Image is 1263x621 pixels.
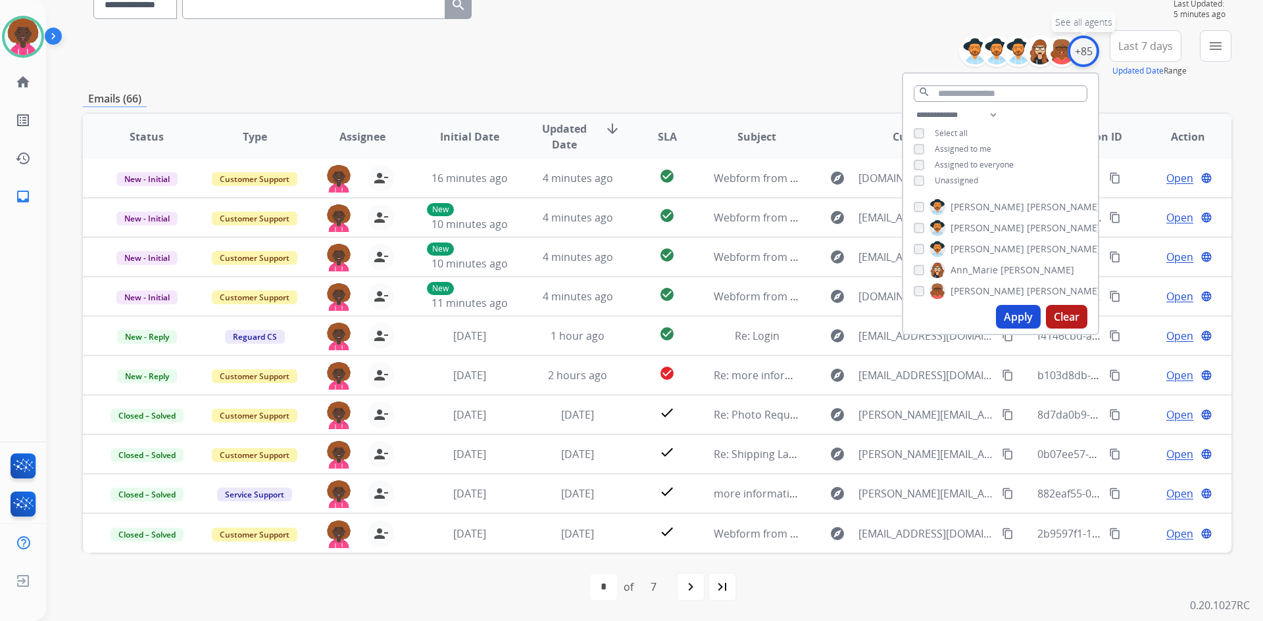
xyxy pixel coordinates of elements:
span: 4 minutes ago [543,289,613,304]
mat-icon: language [1201,330,1212,342]
span: [DATE] [561,407,594,422]
span: b103d8db-91f8-434c-9e83-9bdc83ca5d05 [1037,368,1240,382]
span: Customer Support [212,528,297,541]
span: Re: Shipping Label [714,447,804,461]
span: Open [1166,328,1193,344]
mat-icon: content_copy [1109,330,1121,342]
span: 5 minutes ago [1174,9,1231,20]
span: Customer Support [212,172,297,186]
span: [PERSON_NAME] [1027,242,1101,256]
span: Webform from [EMAIL_ADDRESS][DOMAIN_NAME] on [DATE] [714,250,1012,264]
span: Subject [737,129,776,145]
span: [PERSON_NAME] [951,200,1024,214]
span: 0b07ee57-6734-4d04-93ea-3e092f8462ba [1037,447,1239,461]
span: [DATE] [453,368,486,382]
mat-icon: navigate_next [683,579,699,595]
mat-icon: menu [1208,38,1224,54]
span: Open [1166,367,1193,383]
span: 4 minutes ago [543,210,613,225]
button: Updated Date [1112,66,1164,76]
span: Webform from [DOMAIN_NAME][EMAIL_ADDRESS][DOMAIN_NAME] on [DATE] [714,171,1095,185]
mat-icon: content_copy [1109,172,1121,184]
mat-icon: language [1201,251,1212,263]
mat-icon: person_remove [373,486,389,501]
span: 10 minutes ago [432,256,508,271]
mat-icon: language [1201,528,1212,540]
span: more information needed. [714,486,845,501]
span: 1 hour ago [551,329,605,343]
mat-icon: content_copy [1109,290,1121,302]
span: Assignee [339,129,385,145]
mat-icon: check [659,444,675,460]
mat-icon: check_circle [659,168,675,184]
span: Select all [935,127,968,139]
mat-icon: list_alt [15,112,31,128]
span: Open [1166,249,1193,265]
span: New - Initial [116,290,178,304]
span: [DATE] [453,407,486,422]
span: 4 minutes ago [543,171,613,185]
mat-icon: person_remove [373,526,389,541]
span: Range [1112,65,1187,76]
span: Reguard CS [225,330,285,344]
span: [DOMAIN_NAME][EMAIL_ADDRESS][DOMAIN_NAME] [858,170,994,186]
span: [PERSON_NAME] [1027,221,1101,235]
img: agent-avatar [326,244,352,271]
span: New - Initial [116,172,178,186]
span: [PERSON_NAME][EMAIL_ADDRESS][PERSON_NAME][DOMAIN_NAME] [858,407,994,423]
span: Webform from [EMAIL_ADDRESS][DOMAIN_NAME] on [DATE] [714,210,1012,225]
span: 11 minutes ago [432,296,508,310]
span: 2b9597f1-1594-4d02-b07b-47f94bc41efa [1037,526,1235,541]
mat-icon: person_remove [373,288,389,304]
span: Initial Date [440,129,499,145]
span: 882eaf55-0c01-41f2-8101-227ce927350b [1037,486,1234,501]
mat-icon: check [659,484,675,499]
span: [PERSON_NAME] [951,285,1024,298]
span: [EMAIL_ADDRESS][DOMAIN_NAME] [858,210,994,225]
span: Closed – Solved [111,448,184,462]
span: 10 minutes ago [432,217,508,231]
span: Open [1166,210,1193,225]
span: Open [1166,526,1193,541]
span: Customer Support [212,251,297,265]
span: Open [1166,288,1193,304]
span: [PERSON_NAME] [1001,264,1074,277]
span: Webform from [DOMAIN_NAME][EMAIL_ADDRESS][DOMAIN_NAME] on [DATE] [714,289,1095,304]
span: 2 hours ago [548,368,607,382]
span: New - Initial [116,212,178,225]
mat-icon: person_remove [373,210,389,225]
p: New [427,242,454,256]
mat-icon: content_copy [1109,212,1121,223]
span: [DATE] [453,526,486,541]
span: [EMAIL_ADDRESS][DOMAIN_NAME] [858,328,994,344]
mat-icon: check [659,405,675,421]
span: [PERSON_NAME] [951,221,1024,235]
mat-icon: person_remove [373,170,389,186]
span: Last 7 days [1118,43,1173,49]
img: agent-avatar [326,165,352,193]
mat-icon: explore [830,170,845,186]
span: Open [1166,407,1193,423]
button: Apply [996,305,1041,329]
div: of [624,579,633,595]
span: 4 minutes ago [543,250,613,264]
mat-icon: language [1201,212,1212,223]
img: agent-avatar [326,204,352,232]
img: agent-avatar [326,480,352,508]
mat-icon: last_page [714,579,730,595]
mat-icon: person_remove [373,407,389,423]
span: New - Reply [117,330,177,344]
span: Re: Photo Request [714,407,805,422]
span: [PERSON_NAME] [1027,285,1101,298]
mat-icon: check_circle [659,208,675,223]
mat-icon: explore [830,328,845,344]
mat-icon: content_copy [1109,448,1121,460]
span: [DATE] [561,526,594,541]
mat-icon: explore [830,486,845,501]
mat-icon: content_copy [1109,369,1121,381]
span: Re: more information needed. [714,368,863,382]
mat-icon: content_copy [1002,369,1014,381]
mat-icon: person_remove [373,367,389,383]
img: agent-avatar [326,323,352,350]
span: Customer Support [212,448,297,462]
